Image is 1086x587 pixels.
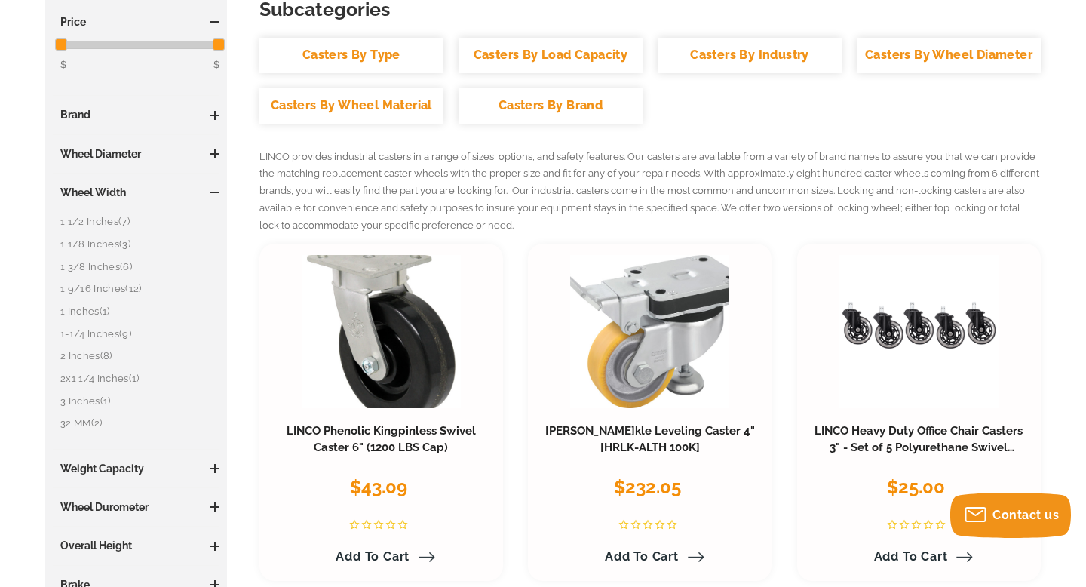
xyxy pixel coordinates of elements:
span: (6) [120,261,132,272]
h3: Wheel Diameter [53,146,219,161]
a: 1 Inches(1) [60,303,219,320]
a: 1 1/2 Inches(7) [60,214,219,230]
a: 1 9/16 Inches(12) [60,281,219,297]
a: 3 Inches(1) [60,393,219,410]
span: (9) [119,328,131,340]
a: Add to Cart [865,544,974,570]
a: Casters By Wheel Material [259,88,443,124]
h3: Weight Capacity [53,461,219,476]
a: [PERSON_NAME]kle Leveling Caster 4" [HRLK-ALTH 100K] [545,424,755,454]
a: Casters By Industry [658,38,842,73]
h3: Brand [53,107,219,122]
a: 1 3/8 Inches(6) [60,259,219,275]
button: Contact us [950,493,1071,538]
span: (8) [100,350,112,361]
a: 1 1/8 Inches(3) [60,236,219,253]
a: Casters By Type [259,38,443,73]
a: 2x1 1/4 Inches(1) [60,370,219,387]
a: Casters By Brand [459,88,643,124]
span: $43.09 [350,476,407,498]
a: Casters By Load Capacity [459,38,643,73]
a: 2 Inches(8) [60,348,219,364]
span: (2) [91,417,103,429]
span: $232.05 [614,476,681,498]
a: Add to Cart [327,544,435,570]
span: $ [60,59,66,70]
a: LINCO Phenolic Kingpinless Swivel Caster 6" (1200 LBS Cap) [287,424,476,454]
span: (1) [100,306,110,317]
span: (12) [125,283,141,294]
span: $ [213,57,219,73]
h3: Wheel Durometer [53,499,219,515]
span: Add to Cart [605,549,679,564]
span: (3) [119,238,130,250]
span: $25.00 [887,476,945,498]
span: Contact us [992,508,1059,522]
span: (1) [100,395,111,407]
span: Add to Cart [874,549,948,564]
a: LINCO Heavy Duty Office Chair Casters 3" - Set of 5 Polyurethane Swivel Wheels (600 LBS Cap Combi... [814,424,1023,471]
p: LINCO provides industrial casters in a range of sizes, options, and safety features. Our casters ... [259,149,1041,235]
a: Add to Cart [596,544,704,570]
span: (7) [118,216,130,227]
span: (1) [129,373,140,384]
h3: Price [53,14,219,29]
h3: Wheel Width [53,185,219,200]
a: 32 MM(2) [60,415,219,432]
h3: Overall Height [53,538,219,553]
span: Add to Cart [336,549,410,564]
a: Casters By Wheel Diameter [857,38,1041,73]
a: 1-1/4 Inches(9) [60,326,219,343]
